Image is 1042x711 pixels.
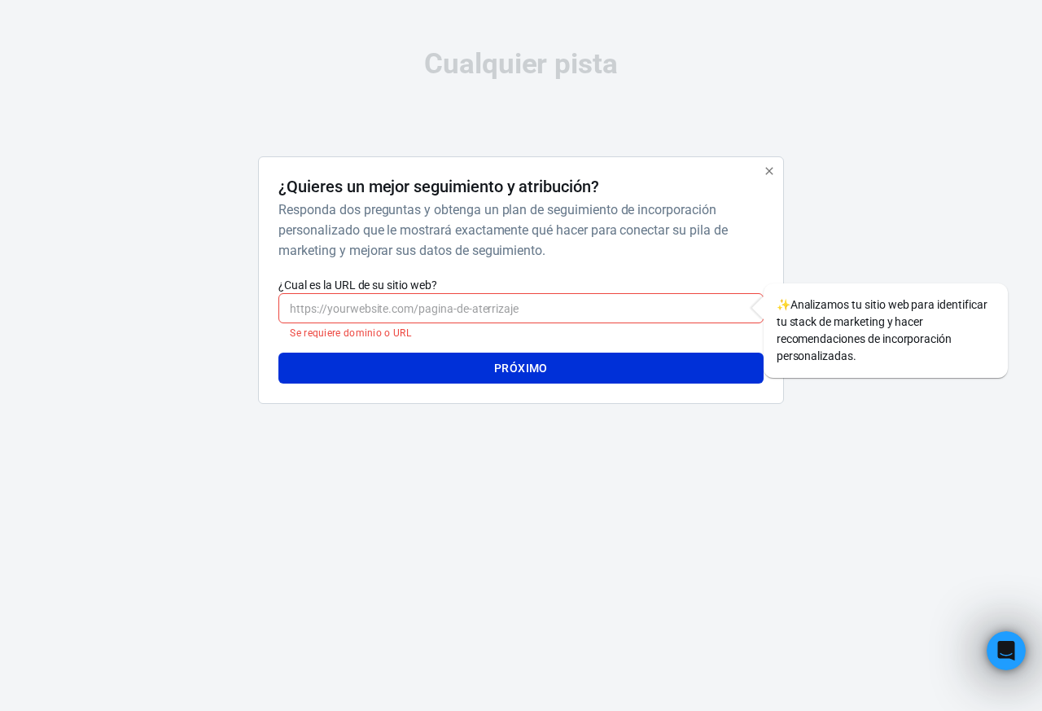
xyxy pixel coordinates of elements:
[278,353,763,384] button: Próximo
[278,202,727,258] font: Responda dos preguntas y obtenga un plan de seguimiento de incorporación personalizado que le mos...
[278,279,436,292] font: ¿Cual es la URL de su sitio web?
[278,177,598,196] font: ¿Quieres un mejor seguimiento y atribución?
[777,298,849,311] span: destellos
[777,298,987,362] font: tu sitio web para identificar tu stack de marketing y hacer recomendaciones de incorporación pers...
[777,298,849,311] font: ✨Analizamos
[278,293,763,323] input: https://yourwebsite.com/pagina-de-aterrizaje
[987,631,1026,670] iframe: Chat en vivo de Intercom
[290,327,411,339] font: Se requiere dominio o URL
[424,47,618,81] font: Cualquier pista
[494,362,548,375] font: Próximo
